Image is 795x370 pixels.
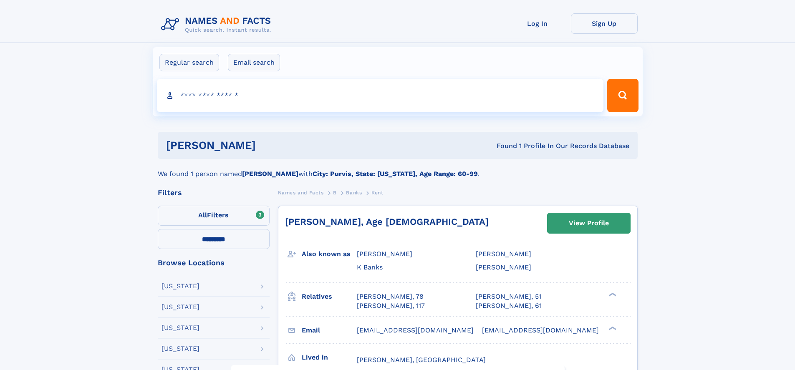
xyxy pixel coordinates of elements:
span: [PERSON_NAME] [476,250,531,258]
span: K Banks [357,263,383,271]
div: Browse Locations [158,259,270,267]
b: [PERSON_NAME] [242,170,298,178]
div: We found 1 person named with . [158,159,638,179]
h3: Email [302,323,357,337]
span: [PERSON_NAME] [476,263,531,271]
span: [PERSON_NAME] [357,250,412,258]
span: Kent [371,190,383,196]
div: [US_STATE] [162,345,199,352]
a: View Profile [548,213,630,233]
div: ❯ [607,325,617,331]
h1: [PERSON_NAME] [166,140,376,151]
b: City: Purvis, State: [US_STATE], Age Range: 60-99 [313,170,478,178]
div: [US_STATE] [162,325,199,331]
img: Logo Names and Facts [158,13,278,36]
div: [US_STATE] [162,283,199,289]
a: [PERSON_NAME], 61 [476,301,542,310]
a: [PERSON_NAME], 78 [357,292,424,301]
div: ❯ [607,292,617,297]
a: Log In [504,13,571,34]
input: search input [157,79,604,112]
label: Regular search [159,54,219,71]
span: [EMAIL_ADDRESS][DOMAIN_NAME] [482,326,599,334]
div: Filters [158,189,270,196]
a: Banks [346,187,362,198]
h3: Lived in [302,350,357,365]
button: Search Button [607,79,638,112]
a: [PERSON_NAME], 117 [357,301,425,310]
h3: Relatives [302,289,357,304]
span: Banks [346,190,362,196]
a: Names and Facts [278,187,324,198]
span: [EMAIL_ADDRESS][DOMAIN_NAME] [357,326,474,334]
h3: Also known as [302,247,357,261]
span: B [333,190,337,196]
span: [PERSON_NAME], [GEOGRAPHIC_DATA] [357,356,486,364]
div: Found 1 Profile In Our Records Database [376,141,629,151]
span: All [198,211,207,219]
a: B [333,187,337,198]
div: View Profile [569,214,609,233]
label: Email search [228,54,280,71]
a: Sign Up [571,13,638,34]
a: [PERSON_NAME], 51 [476,292,541,301]
a: [PERSON_NAME], Age [DEMOGRAPHIC_DATA] [285,216,489,227]
div: [US_STATE] [162,304,199,310]
label: Filters [158,206,270,226]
